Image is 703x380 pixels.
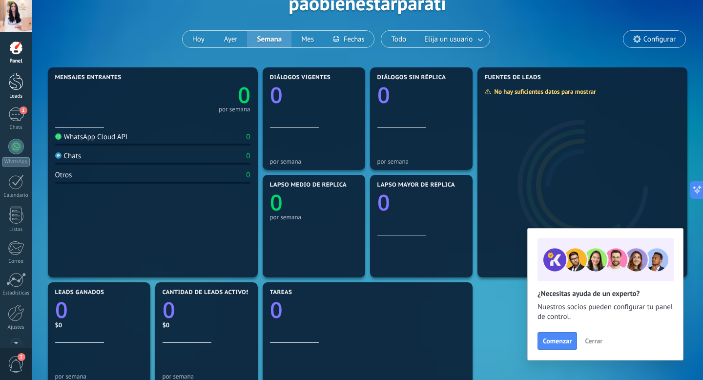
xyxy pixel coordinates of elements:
[377,158,465,165] div: por semana
[2,192,30,199] div: Calendario
[183,31,214,47] button: Hoy
[291,31,324,47] button: Mes
[55,152,62,159] img: Chats
[55,74,122,81] span: Mensajes entrantes
[55,321,143,329] div: $0
[2,157,30,167] div: WhatsApp
[270,295,283,325] text: 0
[2,227,30,233] div: Listas
[55,170,72,180] div: Otros
[2,58,30,64] div: Panel
[538,289,673,298] h2: ¿Necesitas ayuda de un experto?
[55,373,143,380] div: por semana
[538,332,577,350] button: Comenzar
[18,353,25,361] span: 2
[246,151,250,161] div: 0
[2,324,30,331] div: Ajustes
[55,151,82,161] div: Chats
[381,31,416,47] button: Todo
[247,31,291,47] button: Semana
[377,80,390,110] text: 0
[270,188,283,217] text: 0
[163,373,250,380] div: por semana
[270,295,465,325] a: 0
[543,338,572,344] span: Comenzar
[20,106,27,114] span: 1
[55,289,104,296] span: Leads ganados
[377,188,390,217] text: 0
[270,74,331,81] span: Diálogos vigentes
[2,290,30,296] div: Estadísticas
[484,87,603,96] div: No hay suficientes datos para mostrar
[585,338,602,344] span: Cerrar
[377,74,446,81] span: Diálogos sin réplica
[219,107,250,112] div: por semana
[163,295,175,325] text: 0
[643,35,676,43] span: Configurar
[270,158,358,165] div: por semana
[580,334,607,348] button: Cerrar
[2,125,30,131] div: Chats
[55,295,143,325] a: 0
[2,258,30,265] div: Correo
[270,182,347,189] span: Lapso medio de réplica
[270,213,358,221] div: por semana
[55,133,62,140] img: WhatsApp Cloud API
[55,295,68,325] text: 0
[55,132,128,142] div: WhatsApp Cloud API
[246,170,250,180] div: 0
[422,33,475,46] span: Elija un usuario
[214,31,248,47] button: Ayer
[324,31,374,47] button: Fechas
[485,74,541,81] span: Fuentes de leads
[377,182,455,189] span: Lapso mayor de réplica
[163,321,250,329] div: $0
[2,93,30,100] div: Leads
[246,132,250,142] div: 0
[163,289,250,296] span: Cantidad de leads activos
[163,295,250,325] a: 0
[153,80,250,110] a: 0
[238,80,250,110] text: 0
[270,289,292,296] span: Tareas
[416,31,490,47] button: Elija un usuario
[538,302,673,322] span: Nuestros socios pueden configurar tu panel de control.
[270,80,283,110] text: 0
